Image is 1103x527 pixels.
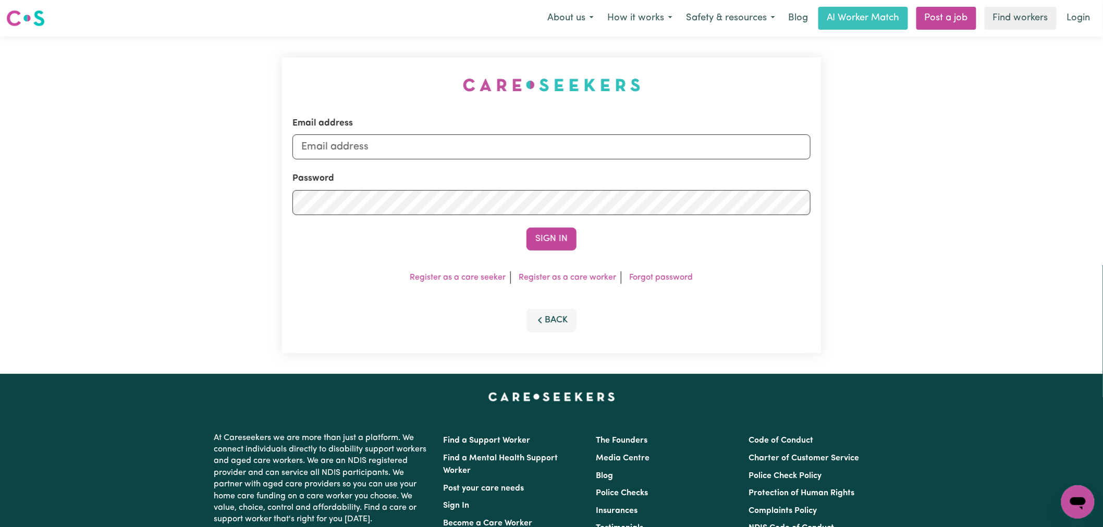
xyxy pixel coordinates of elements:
[596,454,649,462] a: Media Centre
[410,273,506,282] a: Register as a care seeker
[443,436,530,445] a: Find a Support Worker
[600,7,679,29] button: How it works
[541,7,600,29] button: About us
[6,9,45,28] img: Careseekers logo
[596,507,638,515] a: Insurances
[443,501,469,510] a: Sign In
[749,489,855,497] a: Protection of Human Rights
[1061,485,1095,519] iframe: Button to launch messaging window
[630,273,693,282] a: Forgot password
[749,454,860,462] a: Charter of Customer Service
[519,273,617,282] a: Register as a care worker
[526,309,577,332] button: Back
[292,172,334,185] label: Password
[526,228,577,250] button: Sign In
[596,472,613,480] a: Blog
[749,507,817,515] a: Complaints Policy
[749,436,814,445] a: Code of Conduct
[1061,7,1097,30] a: Login
[916,7,976,30] a: Post a job
[782,7,814,30] a: Blog
[596,489,648,497] a: Police Checks
[749,472,822,480] a: Police Check Policy
[6,6,45,30] a: Careseekers logo
[443,454,558,475] a: Find a Mental Health Support Worker
[985,7,1057,30] a: Find workers
[596,436,647,445] a: The Founders
[488,393,615,401] a: Careseekers home page
[292,117,353,130] label: Email address
[292,134,811,159] input: Email address
[818,7,908,30] a: AI Worker Match
[679,7,782,29] button: Safety & resources
[443,484,524,493] a: Post your care needs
